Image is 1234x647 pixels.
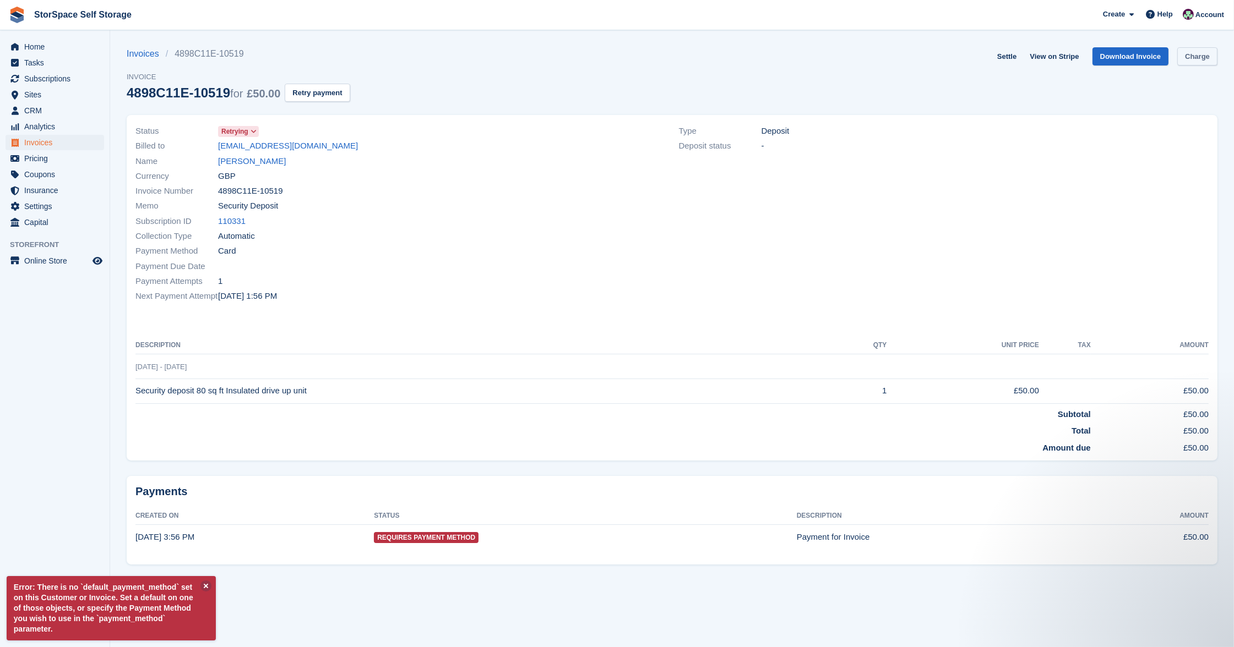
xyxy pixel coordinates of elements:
span: Capital [24,215,90,230]
span: Collection Type [135,230,218,243]
span: GBP [218,170,236,183]
span: Requires Payment Method [374,532,479,543]
span: CRM [24,103,90,118]
span: Tasks [24,55,90,70]
th: Description [797,507,1091,525]
span: for [230,87,243,100]
th: Unit Price [887,337,1039,354]
td: £50.00 [1091,437,1209,454]
strong: Amount due [1042,443,1091,452]
a: menu [6,199,104,214]
a: StorSpace Self Storage [30,6,136,24]
th: Amount [1091,507,1209,525]
a: menu [6,119,104,134]
a: Preview store [91,254,104,267]
a: [EMAIL_ADDRESS][DOMAIN_NAME] [218,140,358,152]
span: 1 [218,275,222,288]
span: Invoice [127,72,350,83]
img: Ross Hadlington [1183,9,1194,20]
span: Currency [135,170,218,183]
th: Status [374,507,797,525]
span: Deposit status [679,140,762,152]
td: £50.00 [1091,403,1209,420]
td: £50.00 [887,379,1039,403]
span: Security Deposit [218,200,278,212]
span: Invoice Number [135,185,218,198]
span: Type [679,125,762,138]
span: Deposit [762,125,790,138]
span: Analytics [24,119,90,134]
span: Home [24,39,90,54]
th: Tax [1039,337,1091,354]
span: Coupons [24,167,90,182]
a: Download Invoice [1092,47,1169,65]
th: Created On [135,507,374,525]
td: £50.00 [1091,420,1209,437]
span: Subscriptions [24,71,90,86]
td: £50.00 [1091,525,1209,549]
span: Card [218,245,236,257]
span: - [762,140,764,152]
td: £50.00 [1091,379,1209,403]
span: Retrying [221,127,248,136]
span: Billed to [135,140,218,152]
span: Sites [24,87,90,102]
td: Security deposit 80 sq ft Insulated drive up unit [135,379,831,403]
a: Invoices [127,47,166,61]
span: Online Store [24,253,90,268]
span: Name [135,155,218,168]
th: QTY [831,337,887,354]
a: menu [6,135,104,150]
span: Payment Attempts [135,275,218,288]
a: Retrying [218,125,259,138]
span: Payment Due Date [135,260,218,273]
a: [PERSON_NAME] [218,155,286,168]
a: menu [6,167,104,182]
a: menu [6,151,104,166]
strong: Total [1072,426,1091,435]
th: Amount [1091,337,1209,354]
div: 4898C11E-10519 [127,85,280,100]
a: menu [6,55,104,70]
a: menu [6,87,104,102]
a: menu [6,215,104,230]
span: Status [135,125,218,138]
strong: Subtotal [1058,409,1091,419]
img: stora-icon-8386f47178a22dfd0bd8f6a31ec36ba5ce8667c1dd55bd0f319d3a0aa187defe.svg [9,7,25,23]
span: Invoices [24,135,90,150]
span: Storefront [10,239,110,250]
button: Retry payment [285,84,350,102]
span: Automatic [218,230,255,243]
span: Create [1103,9,1125,20]
span: Help [1157,9,1173,20]
span: Pricing [24,151,90,166]
span: Settings [24,199,90,214]
time: 2025-09-25 14:56:11 UTC [135,532,194,541]
span: Payment Method [135,245,218,257]
span: Next Payment Attempt [135,290,218,303]
a: View on Stripe [1025,47,1083,65]
a: Charge [1177,47,1217,65]
td: Payment for Invoice [797,525,1091,549]
span: Account [1195,9,1224,20]
a: menu [6,39,104,54]
a: 110331 [218,215,246,228]
span: Memo [135,200,218,212]
span: £50.00 [247,87,280,100]
a: menu [6,253,104,268]
td: 1 [831,379,887,403]
nav: breadcrumbs [127,47,350,61]
p: Error: There is no `default_payment_method` set on this Customer or Invoice. Set a default on one... [7,576,216,640]
h2: Payments [135,485,1209,498]
span: 4898C11E-10519 [218,185,283,198]
span: [DATE] - [DATE] [135,363,187,371]
time: 2025-09-27 12:56:13 UTC [218,290,277,303]
span: Insurance [24,183,90,198]
a: Settle [993,47,1021,65]
th: Description [135,337,831,354]
a: menu [6,183,104,198]
span: Subscription ID [135,215,218,228]
a: menu [6,71,104,86]
a: menu [6,103,104,118]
